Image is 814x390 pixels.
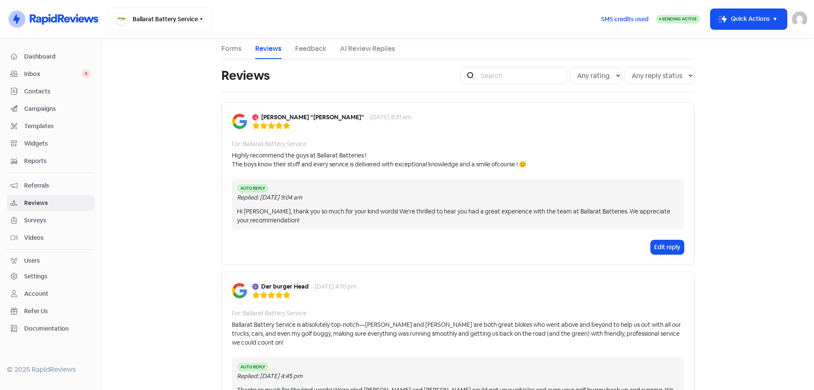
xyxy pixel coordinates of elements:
[24,233,91,242] span: Videos
[237,207,679,225] div: Hi [PERSON_NAME], thank you so much for your kind words! We're thrilled to hear you had a great e...
[662,16,697,22] span: Sending Active
[24,216,91,225] span: Surveys
[237,184,268,193] span: Auto Reply
[232,151,526,169] div: Highly recommend the guys at Ballarat Batteries ! The boys know their stuff and every service is ...
[7,213,95,228] a: Surveys
[221,44,242,54] a: Forms
[232,283,247,298] img: Image
[7,178,95,194] a: Referrals
[81,70,91,78] span: 0
[476,67,567,84] input: Search
[7,365,95,375] div: © 2025 RapidReviews
[7,269,95,284] a: Settings
[24,256,40,265] div: Users
[601,15,649,24] span: SMS credits used
[24,181,91,190] span: Referrals
[7,84,95,99] a: Contacts
[232,309,307,318] div: For: Ballarat Battery Service
[24,52,91,61] span: Dashboard
[252,114,259,121] img: Avatar
[237,363,268,371] span: Auto Reply
[221,62,270,89] h1: Reviews
[237,372,303,380] i: Replied: [DATE] 4:45 pm
[7,153,95,169] a: Reports
[261,113,364,122] b: [PERSON_NAME] “[PERSON_NAME]”
[24,324,91,333] span: Documentation
[7,230,95,246] a: Videos
[24,272,47,281] div: Settings
[109,8,212,31] button: Ballarat Battery Service
[7,253,95,269] a: Users
[651,240,684,254] button: Edit reply
[7,136,95,152] a: Widgets
[7,49,95,65] a: Dashboard
[232,140,307,149] div: For: Ballarat Battery Service
[7,321,95,337] a: Documentation
[24,122,91,131] span: Templates
[7,118,95,134] a: Templates
[295,44,326,54] a: Feedback
[7,195,95,211] a: Reviews
[7,303,95,319] a: Refer Us
[7,286,95,302] a: Account
[252,283,259,290] img: Avatar
[232,114,247,129] img: Image
[7,66,95,82] a: Inbox 0
[24,307,91,316] span: Refer Us
[311,282,357,291] div: - [DATE] 4:10 pm
[24,289,48,298] div: Account
[656,14,700,24] a: Sending Active
[24,104,91,113] span: Campaigns
[24,87,91,96] span: Contacts
[24,157,91,166] span: Reports
[594,14,656,23] a: SMS credits used
[340,44,395,54] a: AI Review Replies
[261,282,309,291] b: Der burger Head
[232,320,684,347] div: Ballarat Battery Service is absolutely top-notch—[PERSON_NAME] and [PERSON_NAME] are both great b...
[792,11,807,27] img: User
[24,199,91,208] span: Reviews
[7,101,95,117] a: Campaigns
[367,113,412,122] div: - [DATE] 8:31 am
[237,194,302,201] i: Replied: [DATE] 9:04 am
[24,70,81,79] span: Inbox
[24,139,91,148] span: Widgets
[711,9,787,29] button: Quick Actions
[255,44,282,54] a: Reviews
